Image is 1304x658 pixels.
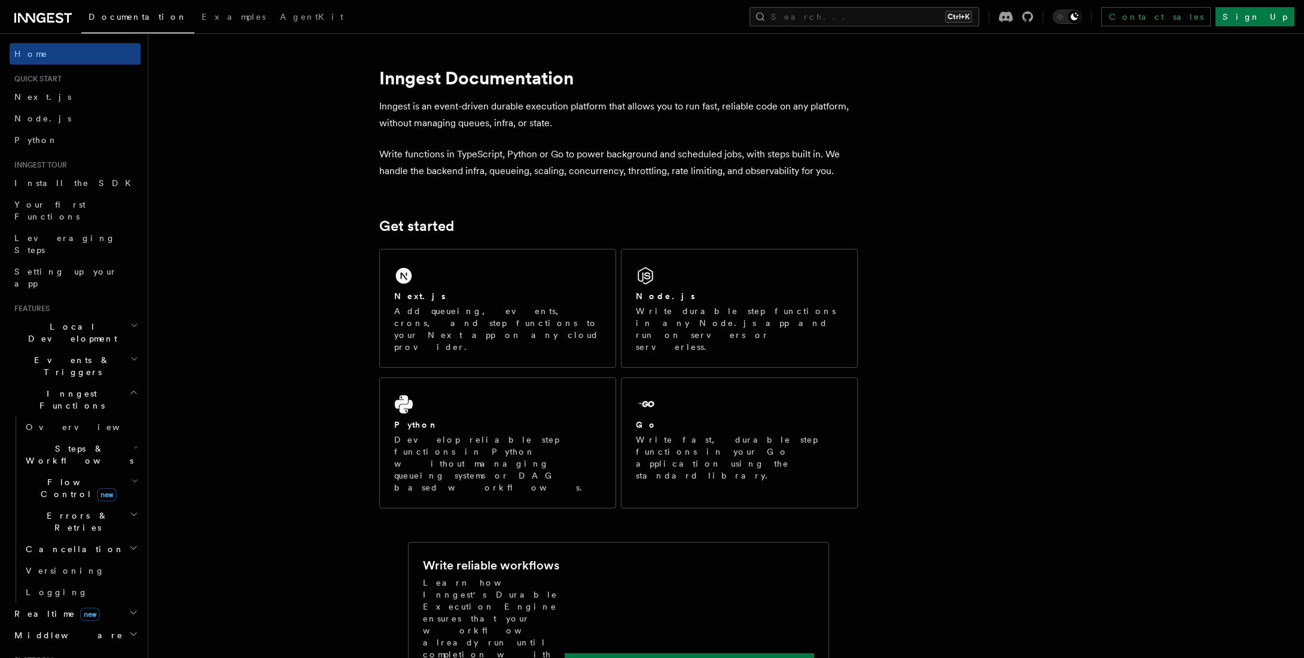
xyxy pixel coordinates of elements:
[81,4,194,33] a: Documentation
[394,434,601,493] p: Develop reliable step functions in Python without managing queueing systems or DAG based workflows.
[21,438,141,471] button: Steps & Workflows
[750,7,979,26] button: Search...Ctrl+K
[636,434,843,482] p: Write fast, durable step functions in your Go application using the standard library.
[10,316,141,349] button: Local Development
[1101,7,1211,26] a: Contact sales
[379,218,454,234] a: Get started
[10,625,141,646] button: Middleware
[945,11,972,23] kbd: Ctrl+K
[379,377,616,508] a: PythonDevelop reliable step functions in Python without managing queueing systems or DAG based wo...
[202,12,266,22] span: Examples
[1215,7,1294,26] a: Sign Up
[10,74,62,84] span: Quick start
[194,4,273,32] a: Examples
[14,200,86,221] span: Your first Functions
[10,629,123,641] span: Middleware
[636,419,657,431] h2: Go
[14,267,117,288] span: Setting up your app
[636,305,843,353] p: Write durable step functions in any Node.js app and run on servers or serverless.
[10,86,141,108] a: Next.js
[10,354,130,378] span: Events & Triggers
[89,12,187,22] span: Documentation
[379,67,858,89] h1: Inngest Documentation
[273,4,351,32] a: AgentKit
[379,146,858,179] p: Write functions in TypeScript, Python or Go to power background and scheduled jobs, with steps bu...
[10,416,141,603] div: Inngest Functions
[21,538,141,560] button: Cancellation
[26,422,149,432] span: Overview
[80,608,100,621] span: new
[394,305,601,353] p: Add queueing, events, crons, and step functions to your Next app on any cloud provider.
[10,383,141,416] button: Inngest Functions
[10,304,50,313] span: Features
[379,98,858,132] p: Inngest is an event-driven durable execution platform that allows you to run fast, reliable code ...
[21,416,141,438] a: Overview
[14,48,48,60] span: Home
[394,419,438,431] h2: Python
[21,560,141,581] a: Versioning
[394,290,446,302] h2: Next.js
[10,108,141,129] a: Node.js
[14,135,58,145] span: Python
[97,488,117,501] span: new
[21,471,141,505] button: Flow Controlnew
[21,476,132,500] span: Flow Control
[10,227,141,261] a: Leveraging Steps
[280,12,343,22] span: AgentKit
[21,510,130,534] span: Errors & Retries
[21,505,141,538] button: Errors & Retries
[26,566,105,575] span: Versioning
[14,92,71,102] span: Next.js
[1053,10,1081,24] button: Toggle dark mode
[14,233,115,255] span: Leveraging Steps
[423,557,559,574] h2: Write reliable workflows
[21,443,133,467] span: Steps & Workflows
[10,321,130,345] span: Local Development
[26,587,88,597] span: Logging
[621,377,858,508] a: GoWrite fast, durable step functions in your Go application using the standard library.
[10,608,100,620] span: Realtime
[10,349,141,383] button: Events & Triggers
[621,249,858,368] a: Node.jsWrite durable step functions in any Node.js app and run on servers or serverless.
[21,581,141,603] a: Logging
[10,129,141,151] a: Python
[10,388,129,412] span: Inngest Functions
[10,172,141,194] a: Install the SDK
[10,603,141,625] button: Realtimenew
[636,290,695,302] h2: Node.js
[10,261,141,294] a: Setting up your app
[14,114,71,123] span: Node.js
[379,249,616,368] a: Next.jsAdd queueing, events, crons, and step functions to your Next app on any cloud provider.
[21,543,124,555] span: Cancellation
[10,43,141,65] a: Home
[10,160,67,170] span: Inngest tour
[14,178,138,188] span: Install the SDK
[10,194,141,227] a: Your first Functions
